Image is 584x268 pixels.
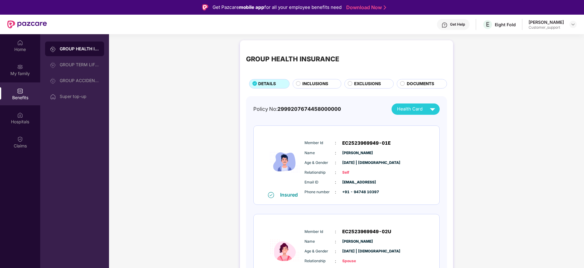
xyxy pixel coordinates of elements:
[571,22,575,27] img: svg+xml;base64,PHN2ZyBpZD0iRHJvcGRvd24tMzJ4MzIiIHhtbG5zPSJodHRwOi8vd3d3LnczLm9yZy8yMDAwL3N2ZyIgd2...
[495,22,516,27] div: Eight Fold
[342,258,373,264] span: Spouse
[253,105,341,113] div: Policy No:
[335,258,336,265] span: :
[302,81,328,87] span: INCLUSIONS
[258,81,276,87] span: DETAILS
[335,150,336,156] span: :
[304,239,335,244] span: Name
[304,248,335,254] span: Age & Gender
[239,4,264,10] strong: mobile app
[335,159,336,166] span: :
[202,4,208,10] img: Logo
[397,106,423,113] span: Health Card
[50,78,56,84] img: svg+xml;base64,PHN2ZyB3aWR0aD0iMjAiIGhlaWdodD0iMjAiIHZpZXdCb3g9IjAgMCAyMCAyMCIgZmlsbD0ibm9uZSIgeG...
[342,150,373,156] span: [PERSON_NAME]
[335,139,336,146] span: :
[427,104,438,114] img: svg+xml;base64,PHN2ZyB4bWxucz0iaHR0cDovL3d3dy53My5vcmcvMjAwMC9zdmciIHZpZXdCb3g9IjAgMCAyNCAyNCIgd2...
[529,25,564,30] div: Customer_support
[392,103,440,115] button: Health Card
[17,136,23,142] img: svg+xml;base64,PHN2ZyBpZD0iQ2xhaW0iIHhtbG5zPSJodHRwOi8vd3d3LnczLm9yZy8yMDAwL3N2ZyIgd2lkdGg9IjIwIi...
[304,229,335,235] span: Member Id
[486,21,490,28] span: E
[60,78,99,83] div: GROUP ACCIDENTAL INSURANCE
[342,160,373,166] span: [DATE] | [DEMOGRAPHIC_DATA]
[304,258,335,264] span: Relationship
[346,4,384,11] a: Download Now
[304,170,335,176] span: Relationship
[266,132,303,192] img: icon
[342,170,373,176] span: Self
[17,88,23,94] img: svg+xml;base64,PHN2ZyBpZD0iQmVuZWZpdHMiIHhtbG5zPSJodHRwOi8vd3d3LnczLm9yZy8yMDAwL3N2ZyIgd2lkdGg9Ij...
[277,106,341,112] span: 2999207674458000000
[304,150,335,156] span: Name
[354,81,381,87] span: EXCLUSIONS
[450,22,465,27] div: Get Help
[335,179,336,186] span: :
[280,192,301,198] div: Insured
[342,139,391,147] span: EC2523969949-01E
[342,228,391,235] span: EC2523969949-02U
[50,46,56,52] img: svg+xml;base64,PHN2ZyB3aWR0aD0iMjAiIGhlaWdodD0iMjAiIHZpZXdCb3g9IjAgMCAyMCAyMCIgZmlsbD0ibm9uZSIgeG...
[268,192,274,198] img: svg+xml;base64,PHN2ZyB4bWxucz0iaHR0cDovL3d3dy53My5vcmcvMjAwMC9zdmciIHdpZHRoPSIxNiIgaGVpZ2h0PSIxNi...
[529,19,564,25] div: [PERSON_NAME]
[17,40,23,46] img: svg+xml;base64,PHN2ZyBpZD0iSG9tZSIgeG1sbnM9Imh0dHA6Ly93d3cudzMub3JnLzIwMDAvc3ZnIiB3aWR0aD0iMjAiIG...
[342,179,373,185] span: [EMAIL_ADDRESS]
[50,62,56,68] img: svg+xml;base64,PHN2ZyB3aWR0aD0iMjAiIGhlaWdodD0iMjAiIHZpZXdCb3g9IjAgMCAyMCAyMCIgZmlsbD0ibm9uZSIgeG...
[60,46,99,52] div: GROUP HEALTH INSURANCE
[17,112,23,118] img: svg+xml;base64,PHN2ZyBpZD0iSG9zcGl0YWxzIiB4bWxucz0iaHR0cDovL3d3dy53My5vcmcvMjAwMC9zdmciIHdpZHRoPS...
[335,189,336,195] span: :
[304,140,335,146] span: Member Id
[342,189,373,195] span: +91 - 94748 10397
[60,62,99,67] div: GROUP TERM LIFE INSURANCE
[442,22,448,28] img: svg+xml;base64,PHN2ZyBpZD0iSGVscC0zMngzMiIgeG1sbnM9Imh0dHA6Ly93d3cudzMub3JnLzIwMDAvc3ZnIiB3aWR0aD...
[335,169,336,176] span: :
[60,94,99,99] div: Super top-up
[335,238,336,245] span: :
[342,248,373,254] span: [DATE] | [DEMOGRAPHIC_DATA]
[213,4,342,11] div: Get Pazcare for all your employee benefits need
[407,81,434,87] span: DOCUMENTS
[7,20,47,28] img: New Pazcare Logo
[17,64,23,70] img: svg+xml;base64,PHN2ZyB3aWR0aD0iMjAiIGhlaWdodD0iMjAiIHZpZXdCb3g9IjAgMCAyMCAyMCIgZmlsbD0ibm9uZSIgeG...
[335,228,336,235] span: :
[304,179,335,185] span: Email ID
[50,94,56,100] img: svg+xml;base64,PHN2ZyBpZD0iSG9tZSIgeG1sbnM9Imh0dHA6Ly93d3cudzMub3JnLzIwMDAvc3ZnIiB3aWR0aD0iMjAiIG...
[304,160,335,166] span: Age & Gender
[335,248,336,255] span: :
[384,4,386,11] img: Stroke
[342,239,373,244] span: [PERSON_NAME]
[304,189,335,195] span: Phone number
[246,54,339,64] div: GROUP HEALTH INSURANCE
